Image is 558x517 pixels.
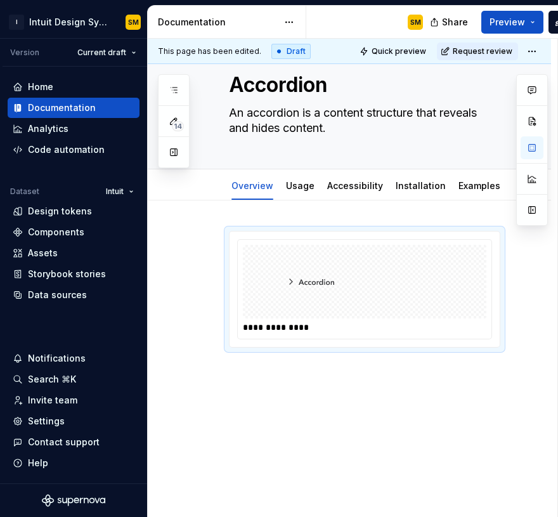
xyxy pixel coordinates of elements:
div: Home [28,81,53,93]
div: Documentation [158,16,278,29]
a: Examples [458,180,500,191]
span: 14 [172,121,184,131]
span: Request review [453,46,512,56]
button: Search ⌘K [8,369,139,389]
div: Invite team [28,394,77,407]
div: Search ⌘K [28,373,76,386]
a: Data sources [8,285,139,305]
div: SM [410,17,421,27]
button: Contact support [8,432,139,452]
button: Share [424,11,476,34]
div: Settings [28,415,65,428]
div: Documentation [28,101,96,114]
textarea: Accordion [226,70,498,100]
a: Accessibility [327,180,383,191]
span: Quick preview [372,46,426,56]
a: Analytics [8,119,139,139]
div: Components [28,226,84,239]
a: Installation [396,180,446,191]
a: Components [8,222,139,242]
a: Code automation [8,140,139,160]
a: Design tokens [8,201,139,221]
button: Request review [437,43,518,60]
div: Intuit Design System [29,16,110,29]
span: Intuit [106,187,124,197]
div: Accessibility [322,172,388,199]
span: Share [442,16,468,29]
span: Current draft [77,48,126,58]
button: Intuit [100,183,139,200]
div: Examples [453,172,505,199]
div: Storybook stories [28,268,106,280]
span: This page has been edited. [158,46,261,56]
button: IIntuit Design SystemSM [3,8,145,36]
button: Quick preview [356,43,432,60]
a: Home [8,77,139,97]
div: Help [28,457,48,469]
textarea: An accordion is a content structure that reveals and hides content. [226,103,498,138]
a: Storybook stories [8,264,139,284]
button: Notifications [8,348,139,369]
div: SM [128,17,139,27]
div: Contact support [28,436,100,448]
a: Invite team [8,390,139,410]
div: Analytics [28,122,68,135]
div: Assets [28,247,58,259]
span: Preview [490,16,525,29]
div: Overview [226,172,278,199]
div: Version [10,48,39,58]
svg: Supernova Logo [42,494,105,507]
a: Assets [8,243,139,263]
div: I [9,15,24,30]
button: Current draft [72,44,142,62]
a: Settings [8,411,139,431]
div: Usage [281,172,320,199]
div: Dataset [10,187,39,197]
button: Help [8,453,139,473]
div: Notifications [28,352,86,365]
button: Preview [481,11,543,34]
a: Overview [231,180,273,191]
div: Installation [391,172,451,199]
div: Draft [271,44,311,59]
a: Usage [286,180,315,191]
div: Code automation [28,143,105,156]
div: Design tokens [28,205,92,218]
div: Data sources [28,289,87,301]
a: Documentation [8,98,139,118]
